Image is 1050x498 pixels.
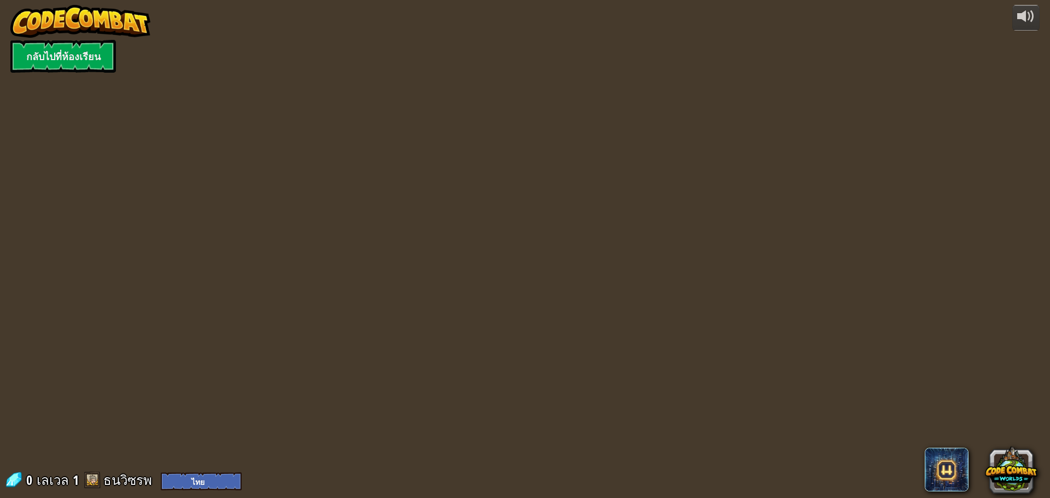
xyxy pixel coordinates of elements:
a: กลับไปที่ห้องเรียน [10,40,116,73]
span: เลเวล [37,471,69,489]
span: 0 [26,471,36,489]
button: CodeCombat Worlds on Roblox [985,443,1037,495]
a: ธนวิซรพ [103,471,155,489]
span: CodeCombat AI HackStack [925,448,969,491]
img: CodeCombat - Learn how to code by playing a game [10,5,150,38]
span: 1 [73,471,79,489]
button: ปรับระดับเสียง [1012,5,1040,31]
